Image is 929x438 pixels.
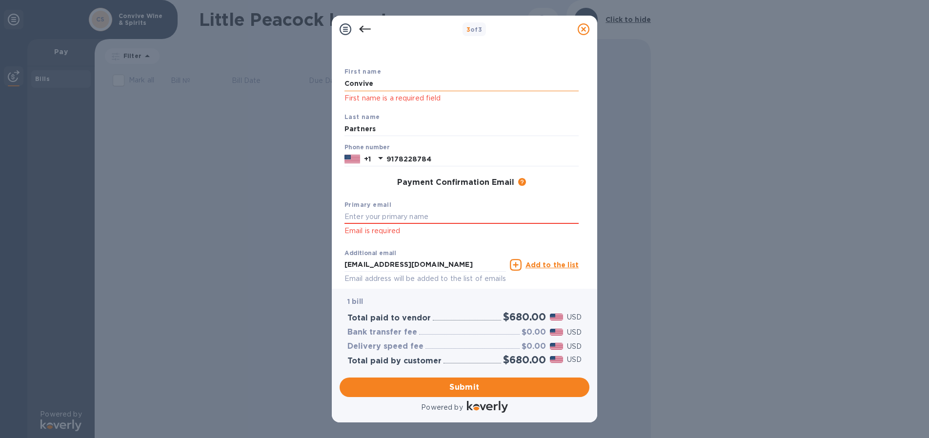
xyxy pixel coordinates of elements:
p: +1 [364,154,371,164]
img: US [344,154,360,164]
h3: Bank transfer fee [347,328,417,337]
p: USD [567,341,582,352]
p: Email is required [344,225,579,237]
input: Enter your primary name [344,210,579,224]
b: First name [344,68,381,75]
p: USD [567,327,582,338]
h3: $0.00 [522,342,546,351]
h3: Total paid by customer [347,357,442,366]
input: Enter additional email [344,258,506,272]
h3: Delivery speed fee [347,342,424,351]
b: Last name [344,113,380,120]
p: USD [567,355,582,365]
input: Enter your first name [344,77,579,91]
button: Submit [340,378,589,397]
p: First name is a required field [344,93,579,104]
h2: $680.00 [503,354,546,366]
h3: Total paid to vendor [347,314,431,323]
h3: $0.00 [522,328,546,337]
h2: $680.00 [503,311,546,323]
label: Phone number [344,145,389,151]
img: USD [550,314,563,320]
p: USD [567,312,582,322]
input: Enter your phone number [386,152,579,166]
img: USD [550,356,563,363]
img: USD [550,329,563,336]
h3: Payment Confirmation Email [397,178,514,187]
span: Submit [347,381,582,393]
b: Primary email [344,201,391,208]
span: 3 [466,26,470,33]
u: Add to the list [525,261,579,269]
b: 1 bill [347,298,363,305]
label: Additional email [344,250,396,256]
b: of 3 [466,26,483,33]
p: Email address will be added to the list of emails [344,273,506,284]
img: USD [550,343,563,350]
p: Powered by [421,402,463,413]
input: Enter your last name [344,122,579,137]
img: Logo [467,401,508,413]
